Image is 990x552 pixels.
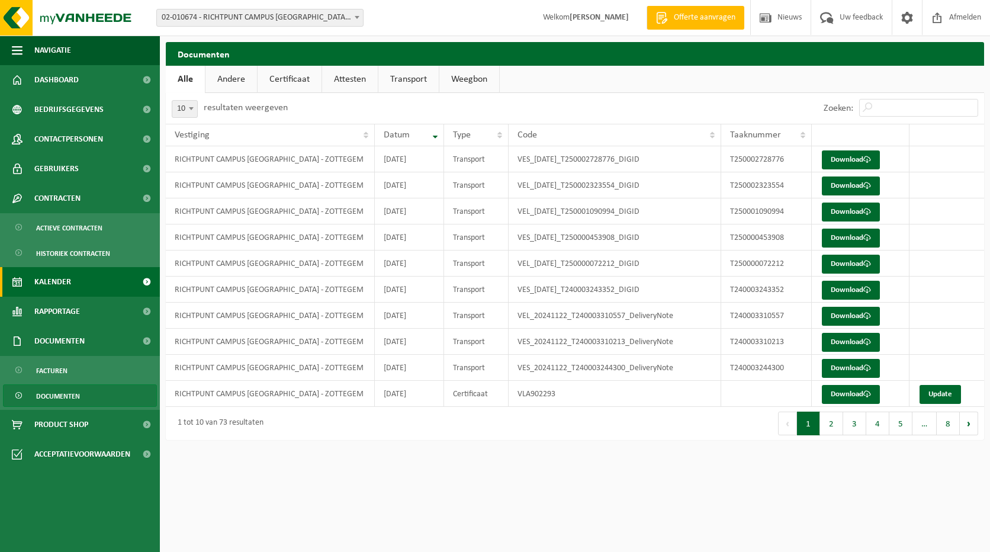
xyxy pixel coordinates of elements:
[172,413,263,434] div: 1 tot 10 van 73 resultaten
[375,329,444,355] td: [DATE]
[960,412,978,435] button: Next
[166,146,375,172] td: RICHTPUNT CAMPUS [GEOGRAPHIC_DATA] - ZOTTEGEM
[36,360,67,382] span: Facturen
[378,66,439,93] a: Transport
[3,384,157,407] a: Documenten
[375,355,444,381] td: [DATE]
[166,251,375,277] td: RICHTPUNT CAMPUS [GEOGRAPHIC_DATA] - ZOTTEGEM
[439,66,499,93] a: Weegbon
[3,359,157,381] a: Facturen
[375,277,444,303] td: [DATE]
[444,329,508,355] td: Transport
[721,329,812,355] td: T240003310213
[937,412,960,435] button: 8
[166,381,375,407] td: RICHTPUNT CAMPUS [GEOGRAPHIC_DATA] - ZOTTEGEM
[822,333,880,352] a: Download
[822,203,880,222] a: Download
[375,172,444,198] td: [DATE]
[453,130,471,140] span: Type
[322,66,378,93] a: Attesten
[166,329,375,355] td: RICHTPUNT CAMPUS [GEOGRAPHIC_DATA] - ZOTTEGEM
[34,267,71,297] span: Kalender
[175,130,210,140] span: Vestiging
[444,198,508,224] td: Transport
[721,198,812,224] td: T250001090994
[172,100,198,118] span: 10
[797,412,820,435] button: 1
[3,216,157,239] a: Actieve contracten
[509,381,721,407] td: VLA902293
[517,130,537,140] span: Code
[509,303,721,329] td: VEL_20241122_T240003310557_DeliveryNote
[912,412,937,435] span: …
[509,251,721,277] td: VEL_[DATE]_T250000072212_DIGID
[822,385,880,404] a: Download
[384,130,410,140] span: Datum
[444,303,508,329] td: Transport
[721,224,812,251] td: T250000453908
[822,307,880,326] a: Download
[824,104,853,113] label: Zoeken:
[509,198,721,224] td: VEL_[DATE]_T250001090994_DIGID
[866,412,889,435] button: 4
[34,297,80,326] span: Rapportage
[157,9,363,26] span: 02-010674 - RICHTPUNT CAMPUS ZOTTEGEM - ZOTTEGEM
[843,412,866,435] button: 3
[570,13,629,22] strong: [PERSON_NAME]
[721,172,812,198] td: T250002323554
[509,329,721,355] td: VES_20241122_T240003310213_DeliveryNote
[730,130,781,140] span: Taaknummer
[920,385,961,404] a: Update
[647,6,744,30] a: Offerte aanvragen
[820,412,843,435] button: 2
[822,359,880,378] a: Download
[889,412,912,435] button: 5
[822,255,880,274] a: Download
[204,103,288,113] label: resultaten weergeven
[36,385,80,407] span: Documenten
[721,251,812,277] td: T250000072212
[444,277,508,303] td: Transport
[375,251,444,277] td: [DATE]
[375,303,444,329] td: [DATE]
[822,229,880,248] a: Download
[34,124,103,154] span: Contactpersonen
[778,412,797,435] button: Previous
[36,217,102,239] span: Actieve contracten
[156,9,364,27] span: 02-010674 - RICHTPUNT CAMPUS ZOTTEGEM - ZOTTEGEM
[721,303,812,329] td: T240003310557
[166,303,375,329] td: RICHTPUNT CAMPUS [GEOGRAPHIC_DATA] - ZOTTEGEM
[36,242,110,265] span: Historiek contracten
[258,66,322,93] a: Certificaat
[34,410,88,439] span: Product Shop
[34,154,79,184] span: Gebruikers
[375,146,444,172] td: [DATE]
[166,355,375,381] td: RICHTPUNT CAMPUS [GEOGRAPHIC_DATA] - ZOTTEGEM
[34,184,81,213] span: Contracten
[444,381,508,407] td: Certificaat
[509,277,721,303] td: VES_[DATE]_T240003243352_DIGID
[721,146,812,172] td: T250002728776
[172,101,197,117] span: 10
[166,277,375,303] td: RICHTPUNT CAMPUS [GEOGRAPHIC_DATA] - ZOTTEGEM
[34,36,71,65] span: Navigatie
[444,146,508,172] td: Transport
[721,355,812,381] td: T240003244300
[509,172,721,198] td: VEL_[DATE]_T250002323554_DIGID
[822,281,880,300] a: Download
[822,176,880,195] a: Download
[444,172,508,198] td: Transport
[375,198,444,224] td: [DATE]
[166,198,375,224] td: RICHTPUNT CAMPUS [GEOGRAPHIC_DATA] - ZOTTEGEM
[166,66,205,93] a: Alle
[166,172,375,198] td: RICHTPUNT CAMPUS [GEOGRAPHIC_DATA] - ZOTTEGEM
[375,381,444,407] td: [DATE]
[166,224,375,251] td: RICHTPUNT CAMPUS [GEOGRAPHIC_DATA] - ZOTTEGEM
[671,12,738,24] span: Offerte aanvragen
[444,251,508,277] td: Transport
[721,277,812,303] td: T240003243352
[375,224,444,251] td: [DATE]
[34,326,85,356] span: Documenten
[3,242,157,264] a: Historiek contracten
[509,224,721,251] td: VES_[DATE]_T250000453908_DIGID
